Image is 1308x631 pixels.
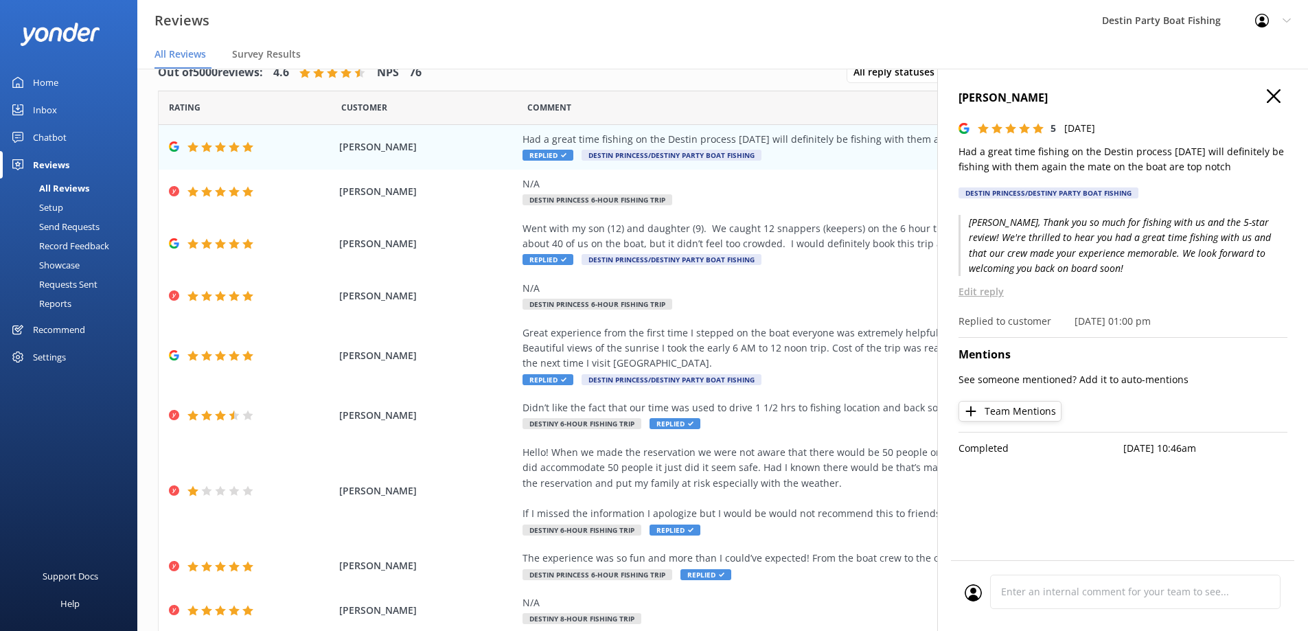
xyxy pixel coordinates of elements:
[959,284,1287,299] p: Edit reply
[8,179,137,198] a: All Reviews
[8,255,80,275] div: Showcase
[339,483,516,498] span: [PERSON_NAME]
[523,418,641,429] span: Destiny 6-Hour Fishing Trip
[339,236,516,251] span: [PERSON_NAME]
[523,299,672,310] span: Destin Princess 6-Hour Fishing Trip
[523,221,1147,252] div: Went with my son (12) and daughter (9). We caught 12 snappers (keepers) on the 6 hour trip. The c...
[523,281,1147,296] div: N/A
[959,314,1051,329] p: Replied to customer
[1075,314,1151,329] p: [DATE] 01:00 pm
[582,150,761,161] span: Destin Princess/Destiny Party Boat Fishing
[523,374,573,385] span: Replied
[959,441,1123,456] p: Completed
[650,525,700,536] span: Replied
[959,372,1287,387] p: See someone mentioned? Add it to auto-mentions
[1051,122,1056,135] span: 5
[1267,89,1281,104] button: Close
[959,346,1287,364] h4: Mentions
[523,613,641,624] span: Destiny 8-Hour Fishing Trip
[377,64,399,82] h4: NPS
[582,254,761,265] span: Destin Princess/Destiny Party Boat Fishing
[33,69,58,96] div: Home
[339,603,516,618] span: [PERSON_NAME]
[8,198,63,217] div: Setup
[959,144,1287,175] p: Had a great time fishing on the Destin process [DATE] will definitely be fishing with them again ...
[154,10,209,32] h3: Reviews
[8,294,137,313] a: Reports
[273,64,289,82] h4: 4.6
[853,65,943,80] span: All reply statuses
[8,179,89,198] div: All Reviews
[409,64,422,82] h4: 76
[33,343,66,371] div: Settings
[523,551,1147,566] div: The experience was so fun and more than I could’ve expected! From the boat crew to the captain ev...
[959,401,1062,422] button: Team Mentions
[8,255,137,275] a: Showcase
[527,101,571,114] span: Question
[582,374,761,385] span: Destin Princess/Destiny Party Boat Fishing
[8,275,97,294] div: Requests Sent
[8,294,71,313] div: Reports
[8,236,137,255] a: Record Feedback
[523,525,641,536] span: Destiny 6-Hour Fishing Trip
[33,96,57,124] div: Inbox
[8,217,137,236] a: Send Requests
[43,562,98,590] div: Support Docs
[959,215,1287,277] p: [PERSON_NAME], Thank you so much for fishing with us and the 5-star review! We're thrilled to hea...
[33,151,69,179] div: Reviews
[339,408,516,423] span: [PERSON_NAME]
[523,150,573,161] span: Replied
[60,590,80,617] div: Help
[8,217,100,236] div: Send Requests
[339,184,516,199] span: [PERSON_NAME]
[1123,441,1288,456] p: [DATE] 10:46am
[523,569,672,580] span: Destin Princess 6-Hour Fishing Trip
[965,584,982,601] img: user_profile.svg
[523,400,1147,415] div: Didn’t like the fact that our time was used to drive 1 1/2 hrs to fishing location and back so we...
[959,187,1138,198] div: Destin Princess/Destiny Party Boat Fishing
[158,64,263,82] h4: Out of 5000 reviews:
[232,47,301,61] span: Survey Results
[650,418,700,429] span: Replied
[33,316,85,343] div: Recommend
[523,132,1147,147] div: Had a great time fishing on the Destin process [DATE] will definitely be fishing with them again ...
[523,595,1147,610] div: N/A
[339,348,516,363] span: [PERSON_NAME]
[8,198,137,217] a: Setup
[8,275,137,294] a: Requests Sent
[339,558,516,573] span: [PERSON_NAME]
[8,236,109,255] div: Record Feedback
[680,569,731,580] span: Replied
[339,288,516,303] span: [PERSON_NAME]
[339,139,516,154] span: [PERSON_NAME]
[523,254,573,265] span: Replied
[169,101,200,114] span: Date
[523,325,1147,371] div: Great experience from the first time I stepped on the boat everyone was extremely helpful, inform...
[33,124,67,151] div: Chatbot
[154,47,206,61] span: All Reviews
[523,194,672,205] span: Destin Princess 6-Hour Fishing Trip
[959,89,1287,107] h4: [PERSON_NAME]
[341,101,387,114] span: Date
[21,23,100,45] img: yonder-white-logo.png
[523,176,1147,192] div: N/A
[523,445,1147,522] div: Hello! When we made the reservation we were not aware that there would be 50 people on the boat T...
[1064,121,1095,136] p: [DATE]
